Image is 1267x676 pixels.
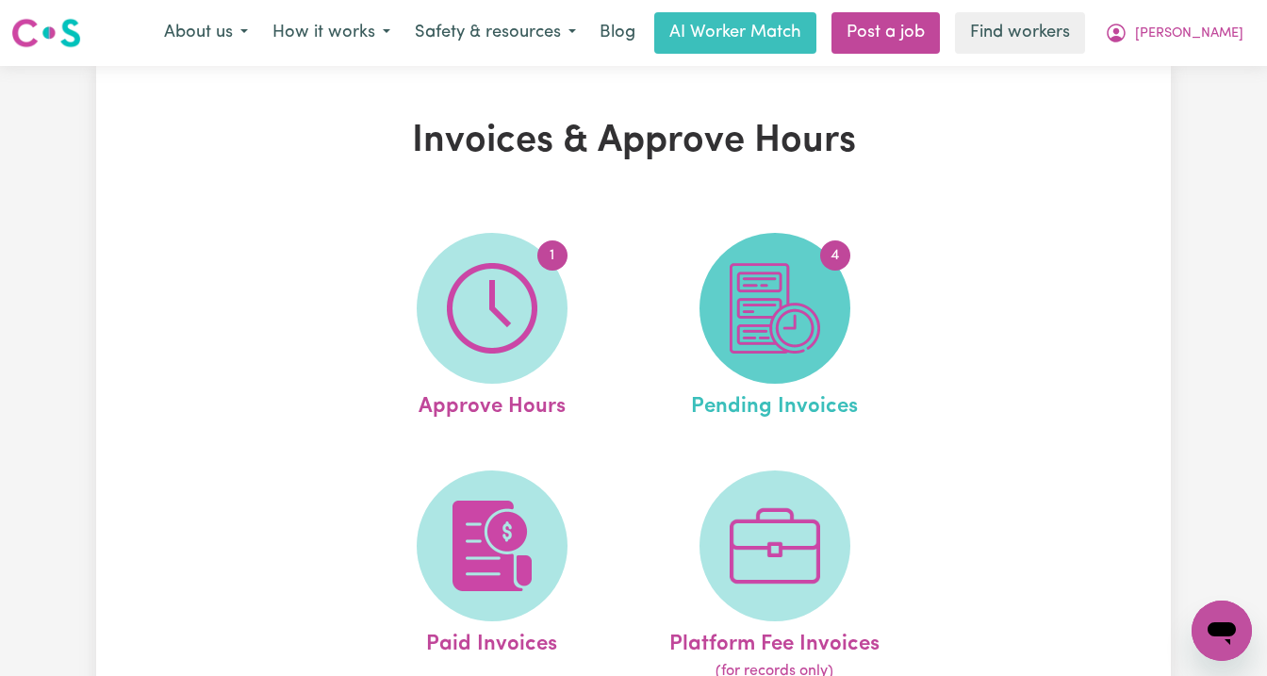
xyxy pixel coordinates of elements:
[11,16,81,50] img: Careseekers logo
[1192,601,1252,661] iframe: Button to launch messaging window
[356,233,628,423] a: Approve Hours
[669,621,880,661] span: Platform Fee Invoices
[1093,13,1256,53] button: My Account
[639,233,911,423] a: Pending Invoices
[403,13,588,53] button: Safety & resources
[820,240,850,271] span: 4
[955,12,1085,54] a: Find workers
[260,13,403,53] button: How it works
[588,12,647,54] a: Blog
[426,621,557,661] span: Paid Invoices
[287,119,980,164] h1: Invoices & Approve Hours
[691,384,858,423] span: Pending Invoices
[1135,24,1243,44] span: [PERSON_NAME]
[11,11,81,55] a: Careseekers logo
[419,384,566,423] span: Approve Hours
[831,12,940,54] a: Post a job
[152,13,260,53] button: About us
[537,240,568,271] span: 1
[654,12,816,54] a: AI Worker Match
